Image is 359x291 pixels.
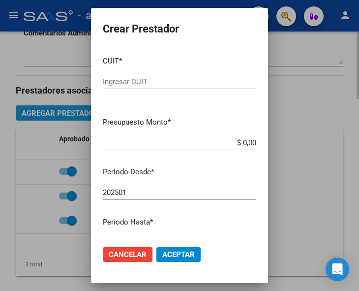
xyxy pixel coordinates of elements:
div: Open Intercom Messenger [326,258,349,281]
p: Periodo Hasta [103,217,256,228]
button: Cancelar [103,247,152,262]
span: Cancelar [109,250,147,259]
p: CUIT [103,56,256,67]
p: Presupuesto Monto [103,117,256,128]
h2: Crear Prestador [103,20,256,38]
span: Aceptar [162,250,195,259]
button: Aceptar [156,247,201,262]
p: Periodo Desde [103,166,256,178]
